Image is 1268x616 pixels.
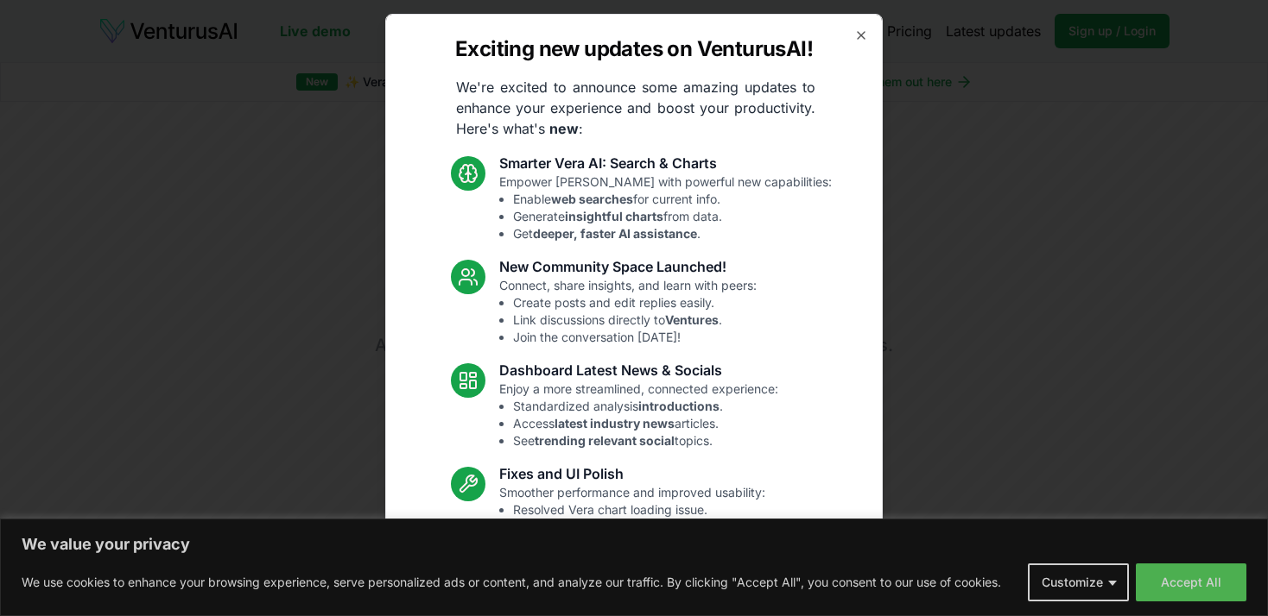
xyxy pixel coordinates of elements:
strong: insightful charts [565,209,663,223]
h3: Dashboard Latest News & Socials [499,360,778,380]
li: See topics. [513,432,778,449]
p: Empower [PERSON_NAME] with powerful new capabilities: [499,173,832,242]
strong: web searches [551,192,633,206]
strong: latest industry news [555,416,675,431]
strong: deeper, faster AI assistance [533,226,697,241]
li: Standardized analysis . [513,398,778,415]
p: Enjoy a more streamlined, connected experience: [499,380,778,449]
li: Generate from data. [513,208,832,225]
li: Resolved Vera chart loading issue. [513,501,765,519]
li: Link discussions directly to . [513,311,757,329]
li: Fixed mobile chat & sidebar glitches. [513,519,765,536]
p: Smoother performance and improved usability: [499,484,765,553]
li: Create posts and edit replies easily. [513,294,757,311]
li: Enhanced overall UI consistency. [513,536,765,553]
h3: Fixes and UI Polish [499,463,765,484]
p: We're excited to announce some amazing updates to enhance your experience and boost your producti... [442,77,829,139]
li: Join the conversation [DATE]! [513,329,757,346]
strong: new [549,120,579,137]
li: Access articles. [513,415,778,432]
h3: Smarter Vera AI: Search & Charts [499,153,832,173]
h3: New Community Space Launched! [499,256,757,277]
h2: Exciting new updates on VenturusAI! [455,35,813,63]
li: Enable for current info. [513,191,832,208]
strong: trending relevant social [535,433,675,448]
strong: Ventures [665,312,719,327]
p: Connect, share insights, and learn with peers: [499,277,757,346]
strong: introductions [638,399,720,413]
li: Get . [513,225,832,242]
